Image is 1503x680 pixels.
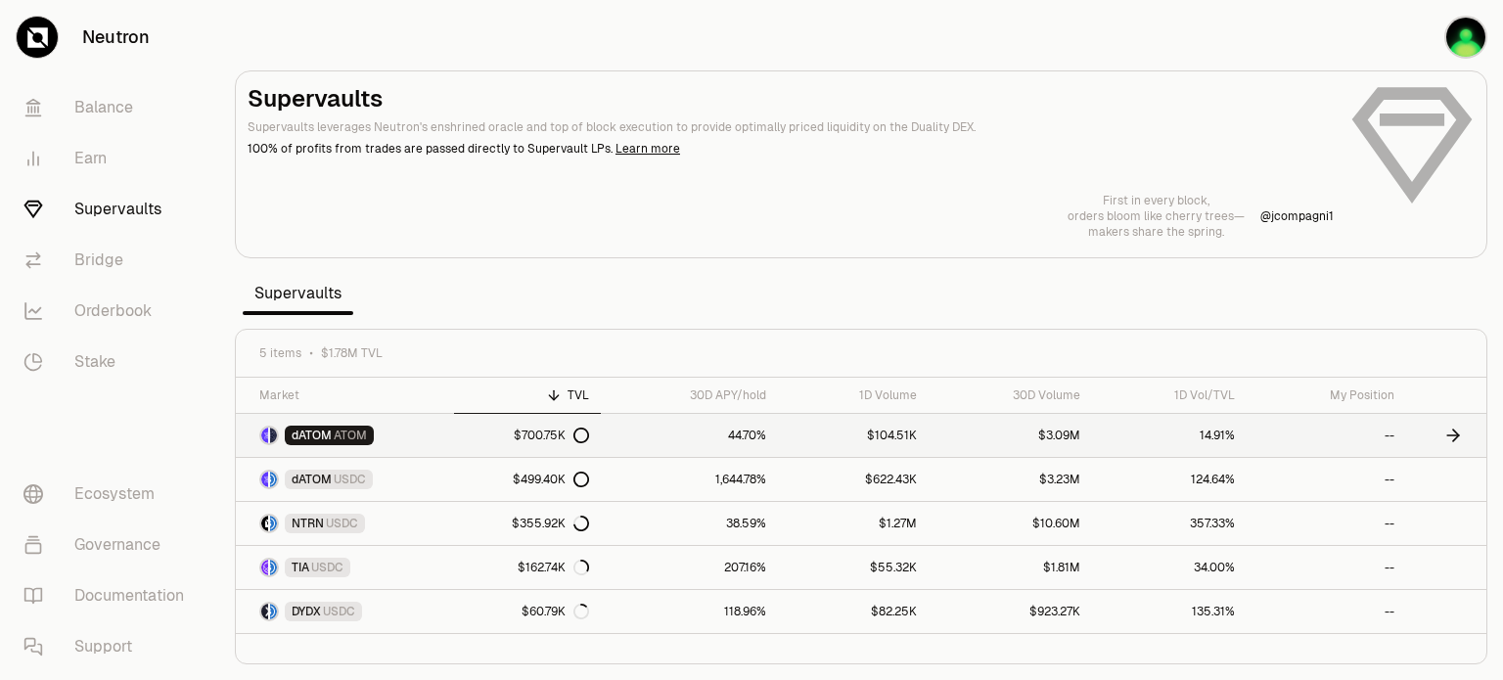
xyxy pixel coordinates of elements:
[778,414,928,457] a: $104.51K
[601,590,778,633] a: 118.96%
[270,428,277,443] img: ATOM Logo
[1092,414,1247,457] a: 14.91%
[311,560,343,575] span: USDC
[929,502,1093,545] a: $10.60M
[236,590,454,633] a: DYDX LogoUSDC LogoDYDXUSDC
[1092,590,1247,633] a: 135.31%
[292,516,324,531] span: NTRN
[1260,208,1334,224] p: @ jcompagni1
[8,82,211,133] a: Balance
[8,520,211,570] a: Governance
[8,184,211,235] a: Supervaults
[466,387,589,403] div: TVL
[1092,502,1247,545] a: 357.33%
[1258,387,1394,403] div: My Position
[940,387,1081,403] div: 30D Volume
[615,141,680,157] a: Learn more
[513,472,589,487] div: $499.40K
[1104,387,1235,403] div: 1D Vol/TVL
[454,590,601,633] a: $60.79K
[778,590,928,633] a: $82.25K
[292,428,332,443] span: dATOM
[243,274,353,313] span: Supervaults
[270,560,277,575] img: USDC Logo
[518,560,589,575] div: $162.74K
[261,604,268,619] img: DYDX Logo
[8,235,211,286] a: Bridge
[261,516,268,531] img: NTRN Logo
[929,458,1093,501] a: $3.23M
[8,337,211,387] a: Stake
[248,118,1334,136] p: Supervaults leverages Neutron's enshrined oracle and top of block execution to provide optimally ...
[929,590,1093,633] a: $923.27K
[929,546,1093,589] a: $1.81M
[454,458,601,501] a: $499.40K
[292,604,321,619] span: DYDX
[261,428,268,443] img: dATOM Logo
[1092,458,1247,501] a: 124.64%
[8,469,211,520] a: Ecosystem
[261,560,268,575] img: TIA Logo
[259,387,442,403] div: Market
[1068,208,1245,224] p: orders bloom like cherry trees—
[454,546,601,589] a: $162.74K
[8,286,211,337] a: Orderbook
[601,458,778,501] a: 1,644.78%
[8,570,211,621] a: Documentation
[778,502,928,545] a: $1.27M
[248,140,1334,158] p: 100% of profits from trades are passed directly to Supervault LPs.
[292,560,309,575] span: TIA
[270,516,277,531] img: USDC Logo
[236,502,454,545] a: NTRN LogoUSDC LogoNTRNUSDC
[790,387,916,403] div: 1D Volume
[512,516,589,531] div: $355.92K
[1068,224,1245,240] p: makers share the spring.
[261,472,268,487] img: dATOM Logo
[236,546,454,589] a: TIA LogoUSDC LogoTIAUSDC
[1092,546,1247,589] a: 34.00%
[1247,590,1406,633] a: --
[1446,18,1485,57] img: main
[1247,546,1406,589] a: --
[929,414,1093,457] a: $3.09M
[8,621,211,672] a: Support
[270,472,277,487] img: USDC Logo
[778,458,928,501] a: $622.43K
[1247,502,1406,545] a: --
[601,502,778,545] a: 38.59%
[1247,458,1406,501] a: --
[1247,414,1406,457] a: --
[454,502,601,545] a: $355.92K
[514,428,589,443] div: $700.75K
[236,458,454,501] a: dATOM LogoUSDC LogodATOMUSDC
[1068,193,1245,208] p: First in every block,
[270,604,277,619] img: USDC Logo
[1260,208,1334,224] a: @jcompagni1
[259,345,301,361] span: 5 items
[334,428,367,443] span: ATOM
[8,133,211,184] a: Earn
[248,83,1334,114] h2: Supervaults
[613,387,766,403] div: 30D APY/hold
[323,604,355,619] span: USDC
[321,345,383,361] span: $1.78M TVL
[601,546,778,589] a: 207.16%
[236,414,454,457] a: dATOM LogoATOM LogodATOMATOM
[454,414,601,457] a: $700.75K
[1068,193,1245,240] a: First in every block,orders bloom like cherry trees—makers share the spring.
[326,516,358,531] span: USDC
[334,472,366,487] span: USDC
[601,414,778,457] a: 44.70%
[292,472,332,487] span: dATOM
[522,604,589,619] div: $60.79K
[778,546,928,589] a: $55.32K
